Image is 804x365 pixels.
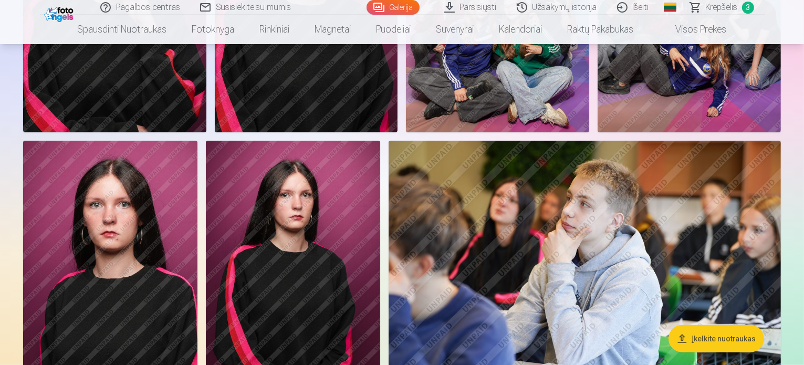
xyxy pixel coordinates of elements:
a: Visos prekės [646,15,739,44]
a: Puodeliai [364,15,424,44]
a: Spausdinti nuotraukas [65,15,180,44]
a: Kalendoriai [487,15,555,44]
button: Įkelkite nuotraukas [669,325,764,352]
span: Krepšelis [706,1,738,14]
a: Rinkiniai [247,15,302,44]
a: Magnetai [302,15,364,44]
a: Raktų pakabukas [555,15,646,44]
a: Suvenyrai [424,15,487,44]
span: 3 [742,2,754,14]
a: Fotoknyga [180,15,247,44]
img: /fa2 [44,4,76,22]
